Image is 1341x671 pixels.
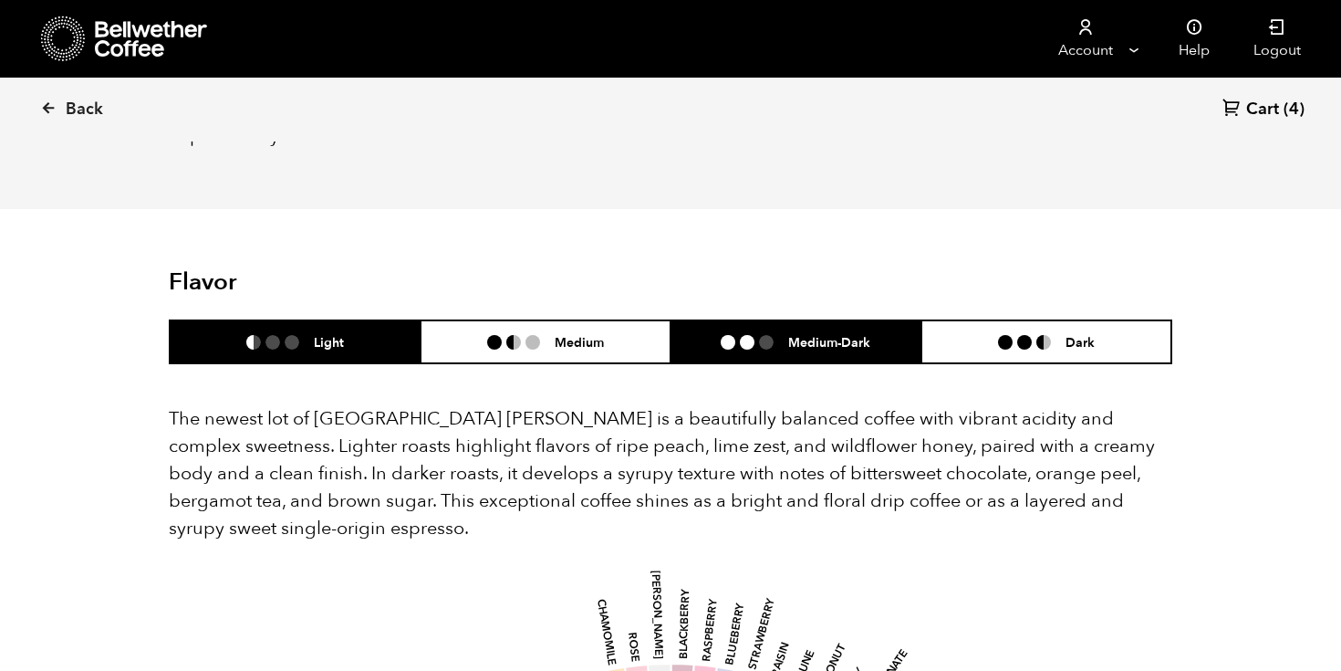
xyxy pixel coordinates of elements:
[1246,99,1279,121] span: Cart
[555,334,604,350] h6: Medium
[66,99,103,121] span: Back
[788,334,870,350] h6: Medium-Dark
[1066,334,1095,350] h6: Dark
[169,268,504,297] h2: Flavor
[1284,99,1305,121] span: (4)
[169,405,1172,542] p: The newest lot of [GEOGRAPHIC_DATA] [PERSON_NAME] is a beautifully balanced coffee with vibrant a...
[1222,98,1305,122] a: Cart (4)
[314,334,344,350] h6: Light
